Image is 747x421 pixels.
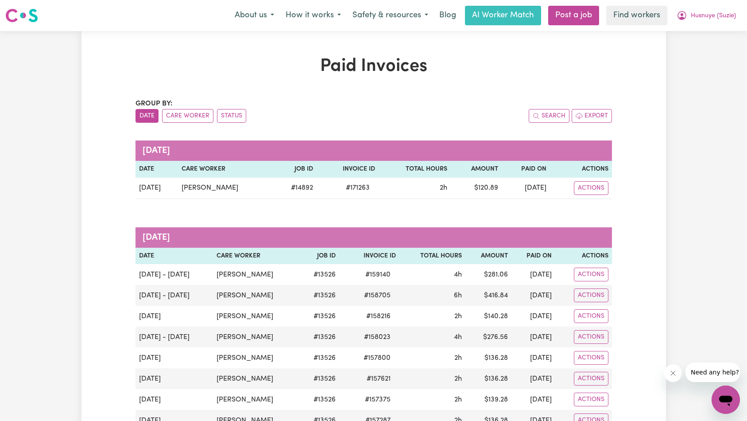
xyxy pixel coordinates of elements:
[511,327,555,347] td: [DATE]
[664,364,682,382] iframe: Close message
[299,306,339,327] td: # 13526
[465,306,511,327] td: $ 140.28
[339,248,400,265] th: Invoice ID
[135,306,213,327] td: [DATE]
[465,327,511,347] td: $ 276.56
[135,178,178,199] td: [DATE]
[511,306,555,327] td: [DATE]
[213,347,299,368] td: [PERSON_NAME]
[135,109,159,123] button: sort invoices by date
[299,285,339,306] td: # 13526
[465,264,511,285] td: $ 281.06
[574,288,608,302] button: Actions
[213,368,299,389] td: [PERSON_NAME]
[451,161,502,178] th: Amount
[465,368,511,389] td: $ 136.28
[548,6,599,25] a: Post a job
[465,6,541,25] a: AI Worker Match
[299,264,339,285] td: # 13526
[454,271,462,278] span: 4 hours
[341,183,375,193] span: # 171263
[572,109,612,123] button: Export
[529,109,569,123] button: Search
[574,393,608,406] button: Actions
[451,178,502,199] td: $ 120.89
[440,184,447,191] span: 2 hours
[511,368,555,389] td: [DATE]
[299,368,339,389] td: # 13526
[299,389,339,410] td: # 13526
[574,372,608,386] button: Actions
[317,161,379,178] th: Invoice ID
[454,375,462,382] span: 2 hours
[685,363,740,382] iframe: Message from company
[454,334,462,341] span: 4 hours
[511,347,555,368] td: [DATE]
[511,389,555,410] td: [DATE]
[454,292,462,299] span: 6 hours
[213,264,299,285] td: [PERSON_NAME]
[135,248,213,265] th: Date
[273,161,317,178] th: Job ID
[574,351,608,365] button: Actions
[135,389,213,410] td: [DATE]
[574,330,608,344] button: Actions
[135,140,612,161] caption: [DATE]
[574,181,608,195] button: Actions
[550,161,612,178] th: Actions
[135,285,213,306] td: [DATE] - [DATE]
[135,327,213,347] td: [DATE] - [DATE]
[454,355,462,362] span: 2 hours
[465,285,511,306] td: $ 416.84
[347,6,434,25] button: Safety & resources
[361,374,396,384] span: # 157621
[360,269,396,280] span: # 159140
[606,6,667,25] a: Find workers
[691,11,736,21] span: Husnuye (Suzie)
[135,100,173,107] span: Group by:
[358,353,396,363] span: # 157800
[135,161,178,178] th: Date
[511,285,555,306] td: [DATE]
[434,6,461,25] a: Blog
[178,161,273,178] th: Care Worker
[299,248,339,265] th: Job ID
[511,248,555,265] th: Paid On
[555,248,612,265] th: Actions
[465,389,511,410] td: $ 139.28
[299,347,339,368] td: # 13526
[671,6,742,25] button: My Account
[574,268,608,281] button: Actions
[360,394,396,405] span: # 157375
[213,327,299,347] td: [PERSON_NAME]
[135,227,612,248] caption: [DATE]
[465,248,511,265] th: Amount
[379,161,451,178] th: Total Hours
[213,306,299,327] td: [PERSON_NAME]
[280,6,347,25] button: How it works
[5,5,38,26] a: Careseekers logo
[135,264,213,285] td: [DATE] - [DATE]
[502,178,550,199] td: [DATE]
[213,248,299,265] th: Care Worker
[229,6,280,25] button: About us
[359,332,396,343] span: # 158023
[135,347,213,368] td: [DATE]
[574,309,608,323] button: Actions
[213,389,299,410] td: [PERSON_NAME]
[361,311,396,322] span: # 158216
[359,290,396,301] span: # 158705
[502,161,550,178] th: Paid On
[273,178,317,199] td: # 14892
[217,109,246,123] button: sort invoices by paid status
[299,327,339,347] td: # 13526
[399,248,465,265] th: Total Hours
[162,109,213,123] button: sort invoices by care worker
[5,8,38,23] img: Careseekers logo
[511,264,555,285] td: [DATE]
[178,178,273,199] td: [PERSON_NAME]
[454,396,462,403] span: 2 hours
[465,347,511,368] td: $ 136.28
[213,285,299,306] td: [PERSON_NAME]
